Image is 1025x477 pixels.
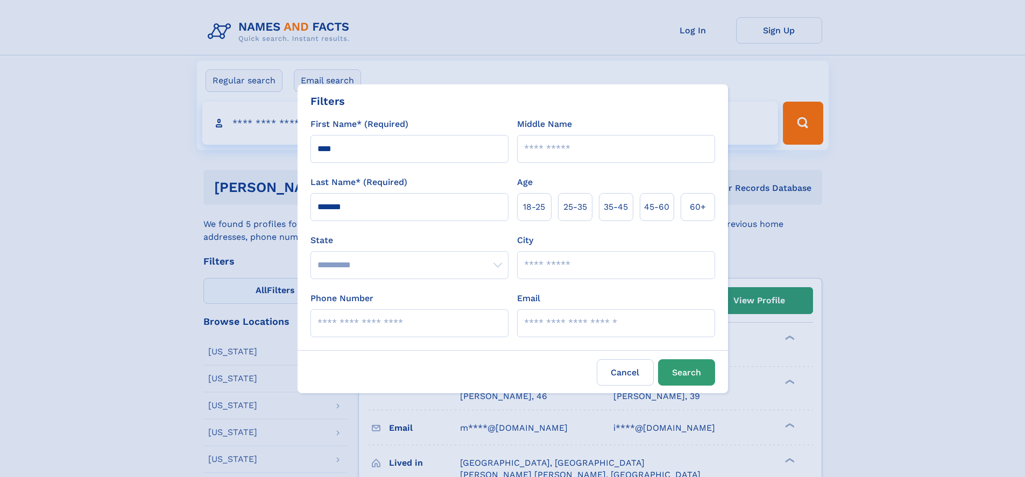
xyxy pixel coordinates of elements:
label: City [517,234,533,247]
span: 45‑60 [644,201,669,213]
span: 35‑45 [604,201,628,213]
label: Last Name* (Required) [310,176,407,189]
label: Phone Number [310,292,373,305]
label: State [310,234,508,247]
span: 60+ [690,201,706,213]
label: Middle Name [517,118,572,131]
label: Cancel [597,359,654,386]
label: Email [517,292,540,305]
button: Search [658,359,715,386]
label: Age [517,176,533,189]
label: First Name* (Required) [310,118,408,131]
span: 18‑25 [523,201,545,213]
div: Filters [310,93,345,109]
span: 25‑35 [563,201,587,213]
